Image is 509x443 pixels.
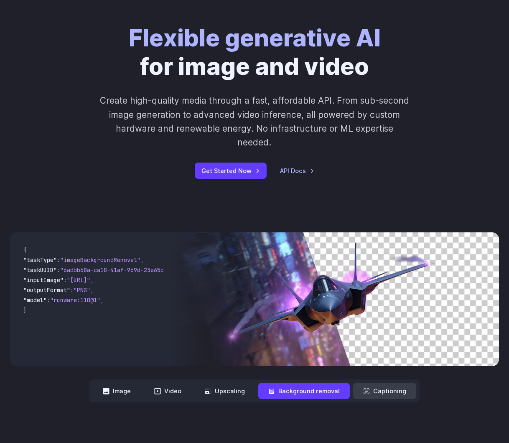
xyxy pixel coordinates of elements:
p: Create high-quality media through a fast, affordable API. From sub-second image generation to adv... [98,94,411,149]
button: Captioning [353,383,416,399]
span: , [90,276,94,284]
h1: for image and video [129,24,381,80]
span: , [140,256,144,264]
span: : [57,266,60,274]
strong: Flexible generative AI [129,23,381,52]
span: "taskType" [23,256,57,264]
span: : [64,276,67,284]
a: API Docs [280,166,314,176]
span: : [57,256,60,264]
span: { [23,246,27,254]
span: "model" [23,296,47,304]
span: "taskUUID" [23,266,57,274]
span: } [23,306,27,314]
button: Image [93,383,141,399]
span: , [90,286,94,294]
span: "PNG" [74,286,90,294]
span: : [70,286,74,294]
span: : [47,296,50,304]
span: "runware:110@1" [50,296,100,304]
span: "imageBackgroundRemoval" [60,256,140,264]
span: , [100,296,104,304]
a: Get Started Now [195,163,267,179]
button: Video [144,383,191,399]
span: "[URL]" [67,276,90,284]
span: "outputFormat" [23,286,70,294]
img: Futuristic stealth jet streaking through a neon-lit cityscape with glowing purple exhaust [171,232,499,366]
span: "6adbb68a-ca18-41af-969d-23e65cc2729c" [60,266,187,274]
button: Upscaling [195,383,255,399]
button: Background removal [258,383,350,399]
span: "inputImage" [23,276,64,284]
